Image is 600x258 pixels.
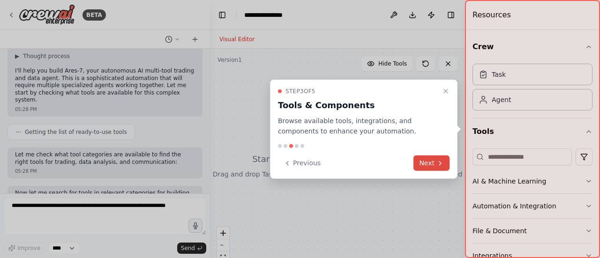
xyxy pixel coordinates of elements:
p: Browse available tools, integrations, and components to enhance your automation. [278,115,438,137]
button: Close walkthrough [440,85,451,96]
button: Hide left sidebar [216,8,229,22]
h3: Tools & Components [278,98,438,111]
button: Next [413,155,450,171]
span: Step 3 of 5 [285,87,315,95]
button: Previous [278,155,326,171]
